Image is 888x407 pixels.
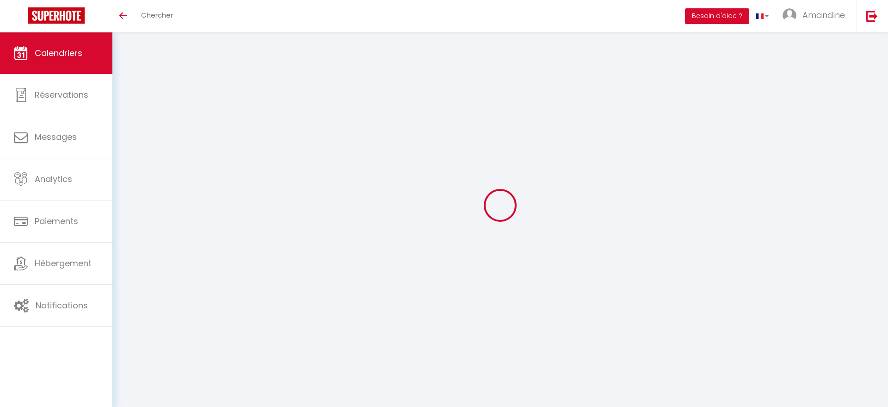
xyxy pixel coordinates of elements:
[35,47,82,59] span: Calendriers
[28,7,85,24] img: Super Booking
[36,300,88,311] span: Notifications
[35,89,88,100] span: Réservations
[783,8,796,22] img: ...
[685,8,749,24] button: Besoin d'aide ?
[35,257,92,269] span: Hébergement
[141,10,173,20] span: Chercher
[35,131,77,143] span: Messages
[35,215,78,227] span: Paiements
[866,10,878,22] img: logout
[802,9,845,21] span: Amandine
[35,173,72,185] span: Analytics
